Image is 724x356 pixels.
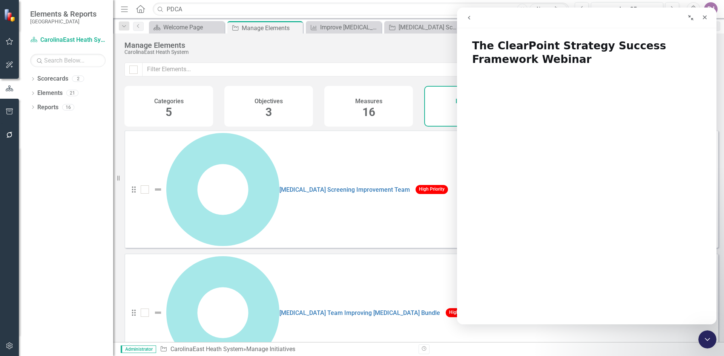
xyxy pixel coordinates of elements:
[37,103,58,112] a: Reports
[30,54,106,67] input: Search Below...
[279,186,410,193] a: [MEDICAL_DATA] Screening Improvement Team
[30,36,106,44] a: CarolinaEast Heath System
[279,309,440,316] a: [MEDICAL_DATA] Team Improving [MEDICAL_DATA] Bundle
[124,41,646,49] div: Manage Elements
[160,345,413,354] div: » Manage Initiatives
[386,23,458,32] a: [MEDICAL_DATA] Screening Improvement Team
[704,2,718,16] button: DJ
[242,23,301,33] div: Manage Elements
[121,345,156,353] span: Administrator
[154,98,184,105] h4: Categories
[30,9,97,18] span: Elements & Reports
[170,345,243,353] a: CarolinaEast Heath System
[37,75,68,83] a: Scorecards
[62,104,74,110] div: 16
[37,89,63,98] a: Elements
[456,98,482,105] h4: Initiatives
[362,105,375,119] span: 16
[698,330,716,348] iframe: Intercom live chat
[457,8,716,324] iframe: Intercom live chat
[265,105,272,119] span: 3
[3,8,17,22] img: ClearPoint Strategy
[66,90,78,96] div: 21
[153,308,163,317] img: Not Defined
[153,3,569,16] input: Search ClearPoint...
[142,63,654,76] input: Filter Elements...
[355,98,382,105] h4: Measures
[72,76,84,82] div: 2
[399,23,458,32] div: [MEDICAL_DATA] Screening Improvement Team
[594,5,661,14] div: Jun-25
[320,23,379,32] div: Improve [MEDICAL_DATA] Screening (stroke)
[530,5,567,13] div: No results
[446,308,478,317] span: High Priority
[163,23,222,32] div: Welcome Page
[30,18,97,24] small: [GEOGRAPHIC_DATA]
[124,49,646,55] div: CarolinaEast Heath System
[591,2,663,16] button: Jun-25
[153,185,163,194] img: Not Defined
[255,98,283,105] h4: Objectives
[529,4,567,14] a: No results
[308,23,379,32] a: Improve [MEDICAL_DATA] Screening (stroke)
[416,185,448,194] span: High Priority
[166,105,172,119] span: 5
[151,23,222,32] a: Welcome Page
